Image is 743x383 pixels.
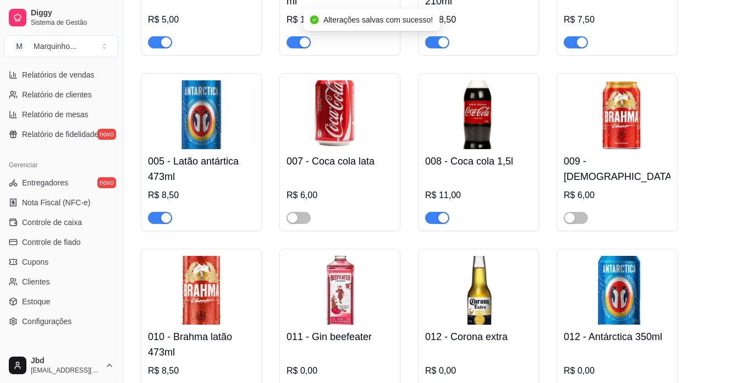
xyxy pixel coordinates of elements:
div: R$ 5,00 [148,13,255,26]
button: Select a team [4,35,118,57]
h4: 009 - [DEMOGRAPHIC_DATA] [564,154,670,184]
span: Entregadores [22,177,68,188]
div: R$ 7,50 [564,13,670,26]
a: Relatórios de vendas [4,66,118,84]
a: Configurações [4,313,118,330]
a: Relatório de mesas [4,106,118,123]
button: Jbd[EMAIL_ADDRESS][DOMAIN_NAME] [4,352,118,379]
span: Nota Fiscal (NFC-e) [22,197,90,208]
span: M [14,41,25,52]
div: R$ 0,00 [564,364,670,377]
h4: 010 - Brahma latão 473ml [148,329,255,360]
span: Clientes [22,276,50,287]
div: R$ 0,00 [287,364,393,377]
span: Controle de fiado [22,237,81,248]
div: Gerenciar [4,156,118,174]
a: Clientes [4,273,118,291]
img: product-image [425,256,532,325]
h4: 012 - Corona extra [425,329,532,344]
div: Marquinho ... [34,41,76,52]
a: Relatório de clientes [4,86,118,103]
a: Estoque [4,293,118,310]
span: check-circle [310,15,319,24]
div: R$ 8,50 [148,189,255,202]
span: Controle de caixa [22,217,82,228]
a: Controle de fiado [4,233,118,251]
div: R$ 11,00 [425,189,532,202]
img: product-image [148,256,255,325]
h4: 011 - Gin beefeater [287,329,393,344]
div: Diggy [4,343,118,361]
span: Jbd [31,356,101,366]
div: R$ 8,50 [148,364,255,377]
img: product-image [148,80,255,149]
h4: 012 - Antárctica 350ml [564,329,670,344]
a: Nota Fiscal (NFC-e) [4,194,118,211]
span: Cupons [22,256,48,267]
span: Relatório de clientes [22,89,92,100]
img: product-image [425,80,532,149]
a: Relatório de fidelidadenovo [4,125,118,143]
a: Controle de caixa [4,214,118,231]
div: R$ 6,00 [564,189,670,202]
span: [EMAIL_ADDRESS][DOMAIN_NAME] [31,366,101,375]
a: Cupons [4,253,118,271]
div: R$ 6,00 [287,189,393,202]
h4: 008 - Coca cola 1,5l [425,154,532,169]
a: Entregadoresnovo [4,174,118,191]
img: product-image [564,80,670,149]
img: product-image [564,256,670,325]
span: Sistema de Gestão [31,18,114,27]
span: Relatório de mesas [22,109,89,120]
span: Diggy [31,8,114,18]
h4: 007 - Coca cola lata [287,154,393,169]
span: Relatório de fidelidade [22,129,98,140]
h4: 005 - Latão antártica 473ml [148,154,255,184]
a: DiggySistema de Gestão [4,4,118,31]
div: R$ 0,00 [425,364,532,377]
span: Estoque [22,296,50,307]
img: product-image [287,80,393,149]
span: Configurações [22,316,71,327]
span: Alterações salvas com sucesso! [323,15,433,24]
img: product-image [287,256,393,325]
div: R$ 8,50 [425,13,532,26]
span: Relatórios de vendas [22,69,95,80]
div: R$ 11,50 [287,13,393,26]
